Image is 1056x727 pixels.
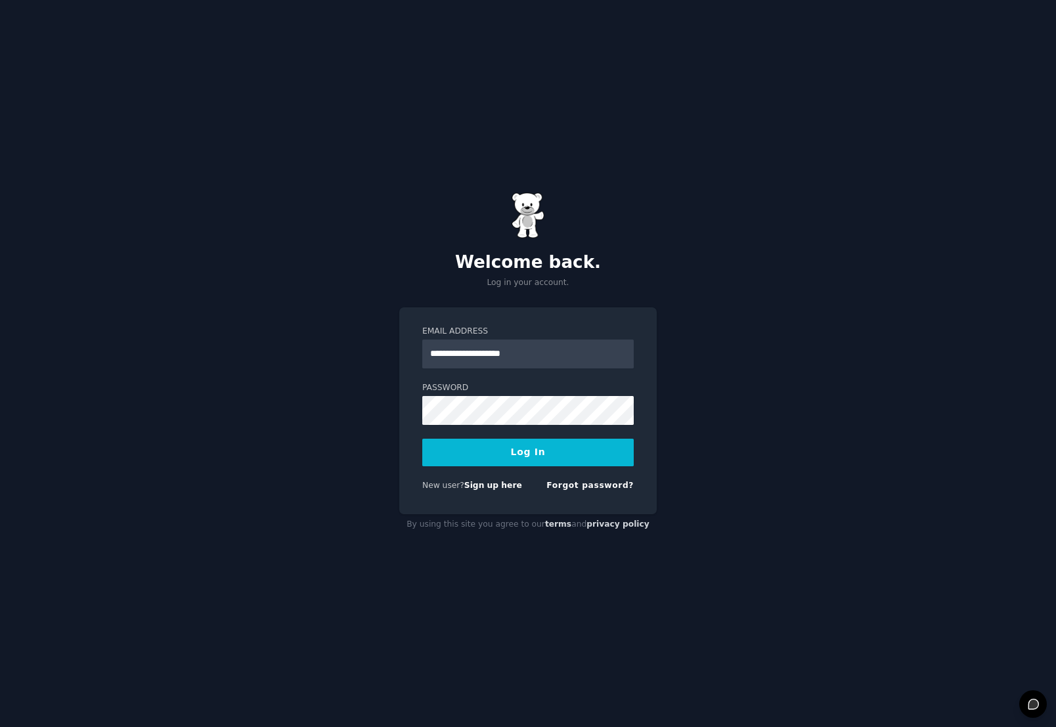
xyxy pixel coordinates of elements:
[422,439,634,466] button: Log In
[422,326,634,338] label: Email Address
[399,252,657,273] h2: Welcome back.
[399,277,657,289] p: Log in your account.
[464,481,522,490] a: Sign up here
[545,519,571,529] a: terms
[546,481,634,490] a: Forgot password?
[422,382,634,394] label: Password
[512,192,544,238] img: Gummy Bear
[399,514,657,535] div: By using this site you agree to our and
[586,519,649,529] a: privacy policy
[422,481,464,490] span: New user?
